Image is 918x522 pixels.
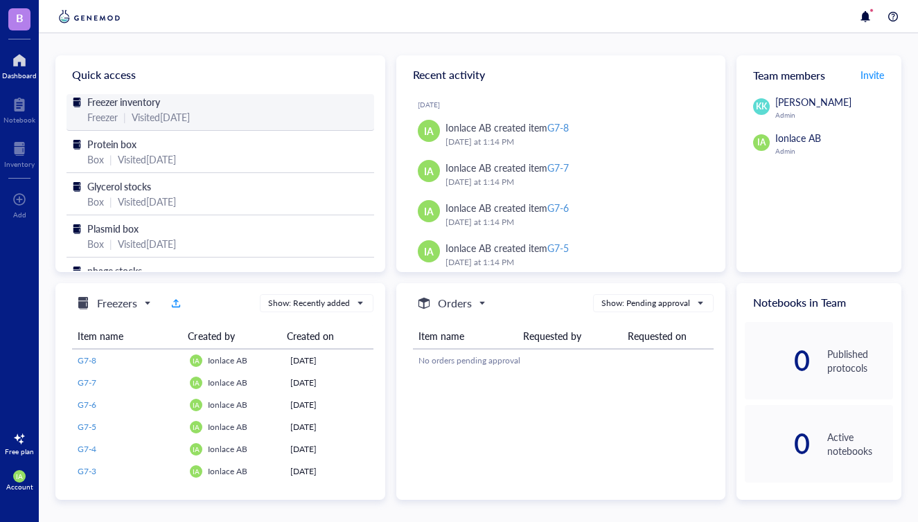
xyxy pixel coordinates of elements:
span: IA [193,357,200,365]
div: [DATE] [290,399,367,411]
span: Ionlace AB [208,465,247,477]
div: | [109,194,112,209]
a: IAIonlace AB created itemG7-7[DATE] at 1:14 PM [407,154,715,195]
div: Dashboard [2,71,37,80]
div: Ionlace AB created item [445,160,569,175]
th: Item name [72,323,182,349]
div: Box [87,194,104,209]
div: Notebook [3,116,35,124]
th: Created by [182,323,281,349]
span: phage stocks [87,264,142,278]
div: Ionlace AB created item [445,240,569,255]
a: IAIonlace AB created itemG7-6[DATE] at 1:14 PM [407,195,715,235]
div: Box [87,152,104,167]
div: [DATE] [290,443,367,456]
span: G7-6 [78,399,96,411]
span: IA [193,401,200,409]
span: Freezer inventory [87,95,160,109]
div: No orders pending approval [418,354,709,367]
div: G7-8 [547,120,569,134]
div: | [123,109,126,125]
div: [DATE] [290,377,367,389]
div: Account [6,483,33,491]
div: Visited [DATE] [118,152,176,167]
div: Quick access [55,55,385,94]
span: KK [756,100,767,113]
div: | [109,152,112,167]
div: Notebooks in Team [736,283,901,322]
div: Admin [775,147,893,155]
div: [DATE] [290,465,367,478]
a: G7-8 [78,354,179,367]
span: IA [193,467,200,476]
span: IA [424,244,434,259]
span: G7-3 [78,465,96,477]
div: [DATE] [290,354,367,367]
div: Free plan [5,447,34,456]
a: G7-7 [78,377,179,389]
div: [DATE] at 1:14 PM [445,135,704,149]
span: IA [193,445,200,453]
img: genemod-logo [55,8,123,25]
div: | [109,236,112,251]
span: IA [16,472,23,480]
span: Ionlace AB [208,377,247,388]
button: Invite [860,64,885,86]
span: Ionlace AB [208,399,247,411]
div: Ionlace AB created item [445,120,569,135]
a: G7-3 [78,465,179,478]
div: G7-7 [547,161,569,174]
a: Dashboard [2,49,37,80]
div: Show: Pending approval [601,297,690,309]
div: Active notebooks [827,430,893,458]
span: G7-8 [78,354,96,366]
div: Published protocols [827,347,893,375]
h5: Orders [438,295,472,312]
div: Visited [DATE] [118,236,176,251]
span: IA [424,163,434,179]
div: 0 [745,350,811,372]
span: Plasmid box [87,222,139,235]
div: Freezer [87,109,118,125]
div: Visited [DATE] [132,109,190,125]
th: Item name [413,323,518,349]
div: [DATE] [290,421,367,433]
div: Admin [775,111,893,119]
a: IAIonlace AB created itemG7-8[DATE] at 1:14 PM [407,114,715,154]
div: Visited [DATE] [118,194,176,209]
div: G7-6 [547,201,569,215]
div: Add [13,210,26,219]
div: Box [87,236,104,251]
div: Recent activity [396,55,726,94]
h5: Freezers [97,295,137,312]
span: Ionlace AB [208,354,247,366]
div: 0 [745,433,811,455]
th: Created on [281,323,368,349]
div: G7-5 [547,241,569,255]
a: G7-5 [78,421,179,433]
span: B [16,9,24,26]
div: [DATE] [418,100,715,109]
div: Show: Recently added [268,297,350,309]
span: IA [424,123,434,138]
span: G7-7 [78,377,96,388]
span: Glycerol stocks [87,179,151,193]
span: G7-4 [78,443,96,455]
span: Ionlace AB [208,443,247,455]
span: G7-5 [78,421,96,433]
th: Requested by [518,323,622,349]
a: Notebook [3,93,35,124]
a: Inventory [4,138,35,168]
span: IA [193,423,200,431]
a: IAIonlace AB created itemG7-5[DATE] at 1:14 PM [407,235,715,275]
div: Ionlace AB created item [445,200,569,215]
a: G7-4 [78,443,179,456]
span: Ionlace AB [208,421,247,433]
div: Inventory [4,160,35,168]
span: IA [193,379,200,387]
span: [PERSON_NAME] [775,95,851,109]
span: Invite [860,68,884,82]
a: G7-6 [78,399,179,411]
div: Team members [736,55,901,94]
